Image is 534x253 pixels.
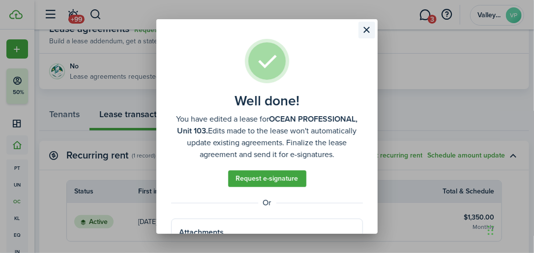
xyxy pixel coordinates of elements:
[488,216,494,245] div: Drag
[171,113,363,160] well-done-description: You have edited a lease for Edits made to the lease won't automatically update existing agreement...
[179,226,224,238] well-done-section-title: Attachments
[178,113,358,136] b: OCEAN PROFESSIONAL, Unit 103.
[485,206,534,253] iframe: Chat Widget
[358,22,375,38] button: Close modal
[235,93,299,109] well-done-title: Well done!
[228,170,306,187] a: Request e-signature
[171,197,363,209] well-done-separator: Or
